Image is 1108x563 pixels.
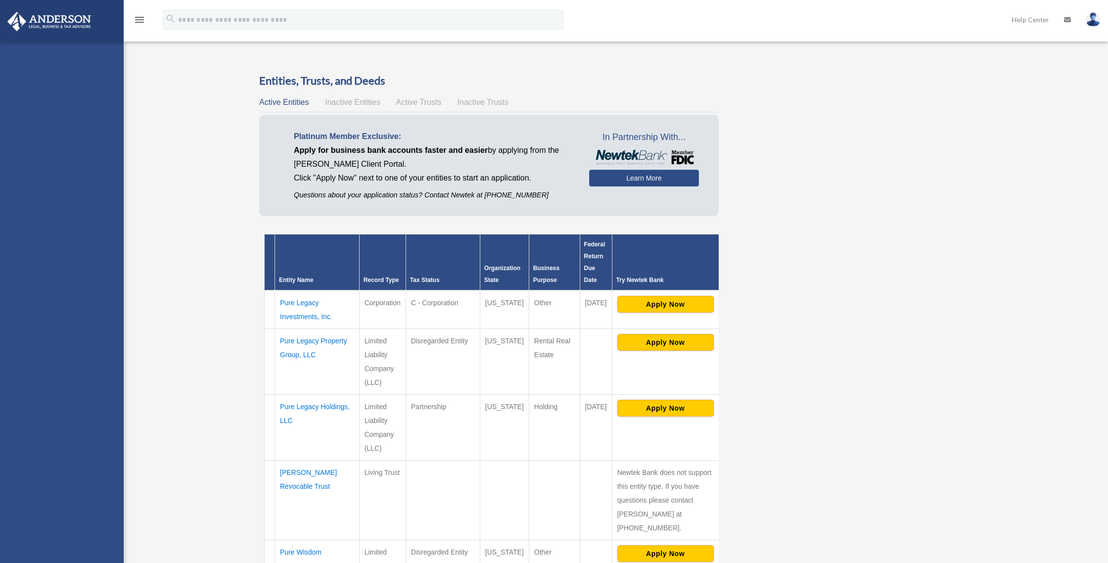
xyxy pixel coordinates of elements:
[529,235,580,291] th: Business Purpose
[406,290,480,329] td: C - Corporation
[406,395,480,461] td: Partnership
[359,235,406,291] th: Record Type
[616,274,715,286] div: Try Newtek Bank
[617,400,714,417] button: Apply Now
[617,545,714,562] button: Apply Now
[458,98,508,106] span: Inactive Trusts
[294,130,574,143] p: Platinum Member Exclusive:
[134,14,145,26] i: menu
[275,461,360,540] td: [PERSON_NAME] Revocable Trust
[480,395,529,461] td: [US_STATE]
[359,329,406,395] td: Limited Liability Company (LLC)
[294,189,574,201] p: Questions about your application status? Contact Newtek at [PHONE_NUMBER]
[134,17,145,26] a: menu
[406,235,480,291] th: Tax Status
[589,130,698,145] span: In Partnership With...
[612,461,719,540] td: Newtek Bank does not support this entity type. If you have questions please contact [PERSON_NAME]...
[529,395,580,461] td: Holding
[617,296,714,313] button: Apply Now
[275,329,360,395] td: Pure Legacy Property Group, LLC
[259,98,309,106] span: Active Entities
[529,329,580,395] td: Rental Real Estate
[275,395,360,461] td: Pure Legacy Holdings, LLC
[480,235,529,291] th: Organization State
[617,334,714,351] button: Apply Now
[396,98,442,106] span: Active Trusts
[4,12,94,31] img: Anderson Advisors Platinum Portal
[259,73,719,89] h3: Entities, Trusts, and Deeds
[589,170,698,187] a: Learn More
[359,395,406,461] td: Limited Liability Company (LLC)
[406,329,480,395] td: Disregarded Entity
[580,235,612,291] th: Federal Return Due Date
[594,150,693,165] img: NewtekBankLogoSM.png
[580,290,612,329] td: [DATE]
[580,395,612,461] td: [DATE]
[275,235,360,291] th: Entity Name
[480,290,529,329] td: [US_STATE]
[165,13,176,24] i: search
[294,171,574,185] p: Click "Apply Now" next to one of your entities to start an application.
[1086,12,1101,27] img: User Pic
[359,461,406,540] td: Living Trust
[275,290,360,329] td: Pure Legacy Investments, Inc.
[529,290,580,329] td: Other
[325,98,380,106] span: Inactive Entities
[359,290,406,329] td: Corporation
[294,143,574,171] p: by applying from the [PERSON_NAME] Client Portal.
[294,146,488,154] span: Apply for business bank accounts faster and easier
[480,329,529,395] td: [US_STATE]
